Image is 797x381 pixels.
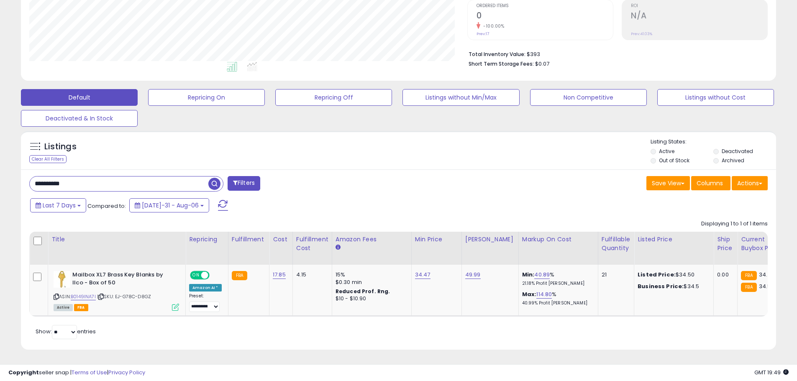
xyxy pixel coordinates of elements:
[691,176,730,190] button: Columns
[51,235,182,244] div: Title
[477,4,613,8] span: Ordered Items
[129,198,209,212] button: [DATE]-31 - Aug-06
[275,89,392,106] button: Repricing Off
[522,235,595,244] div: Markup on Cost
[518,232,598,265] th: The percentage added to the cost of goods (COGS) that forms the calculator for Min & Max prices.
[228,176,260,191] button: Filters
[631,31,652,36] small: Prev: 41.03%
[741,235,784,253] div: Current Buybox Price
[732,176,768,190] button: Actions
[535,60,549,68] span: $0.07
[759,282,771,290] span: 34.5
[657,89,774,106] button: Listings without Cost
[336,244,341,251] small: Amazon Fees.
[659,157,689,164] label: Out of Stock
[717,235,734,253] div: Ship Price
[54,304,73,311] span: All listings currently available for purchase on Amazon
[189,293,222,312] div: Preset:
[465,235,515,244] div: [PERSON_NAME]
[8,368,39,376] strong: Copyright
[148,89,265,106] button: Repricing On
[759,271,774,279] span: 34.47
[638,235,710,244] div: Listed Price
[296,235,328,253] div: Fulfillment Cost
[336,279,405,286] div: $0.30 min
[631,4,767,8] span: ROI
[189,235,225,244] div: Repricing
[21,110,138,127] button: Deactivated & In Stock
[273,271,286,279] a: 17.85
[108,368,145,376] a: Privacy Policy
[722,148,753,155] label: Deactivated
[469,51,525,58] b: Total Inventory Value:
[54,271,70,288] img: 31Csm6V9GpL._SL40_.jpg
[522,290,537,298] b: Max:
[631,11,767,22] h2: N/A
[232,235,266,244] div: Fulfillment
[72,271,174,289] b: Mailbox XL7 Brass Key Blanks by Ilco - Box of 50
[189,284,222,292] div: Amazon AI *
[43,201,76,210] span: Last 7 Days
[701,220,768,228] div: Displaying 1 to 1 of 1 items
[717,271,731,279] div: 0.00
[741,271,756,280] small: FBA
[415,271,431,279] a: 34.47
[21,89,138,106] button: Default
[72,368,107,376] a: Terms of Use
[522,281,592,286] p: 21.18% Profit [PERSON_NAME]
[336,271,405,279] div: 15%
[722,157,744,164] label: Archived
[208,272,222,279] span: OFF
[142,201,199,210] span: [DATE]-31 - Aug-06
[465,271,481,279] a: 49.99
[87,202,126,210] span: Compared to:
[415,235,458,244] div: Min Price
[8,369,145,377] div: seller snap | |
[697,179,723,187] span: Columns
[336,295,405,302] div: $10 - $10.90
[97,293,151,300] span: | SKU: EJ-G78C-D8GZ
[469,49,761,59] li: $393
[469,60,534,67] b: Short Term Storage Fees:
[638,271,676,279] b: Listed Price:
[638,282,684,290] b: Business Price:
[336,235,408,244] div: Amazon Fees
[646,176,690,190] button: Save View
[522,300,592,306] p: 40.99% Profit [PERSON_NAME]
[191,272,201,279] span: ON
[402,89,519,106] button: Listings without Min/Max
[477,11,613,22] h2: 0
[638,283,707,290] div: $34.5
[638,271,707,279] div: $34.50
[44,141,77,153] h5: Listings
[477,31,489,36] small: Prev: 17
[659,148,674,155] label: Active
[232,271,247,280] small: FBA
[522,291,592,306] div: %
[530,89,647,106] button: Non Competitive
[534,271,550,279] a: 40.89
[54,271,179,310] div: ASIN:
[71,293,96,300] a: B0149INA7I
[36,327,96,335] span: Show: entries
[336,288,390,295] b: Reduced Prof. Rng.
[522,271,535,279] b: Min:
[522,271,592,286] div: %
[536,290,552,299] a: 114.80
[296,271,325,279] div: 4.15
[30,198,86,212] button: Last 7 Days
[651,138,776,146] p: Listing States:
[602,271,628,279] div: 21
[480,23,504,29] small: -100.00%
[754,368,789,376] span: 2025-08-14 19:49 GMT
[273,235,289,244] div: Cost
[74,304,88,311] span: FBA
[602,235,630,253] div: Fulfillable Quantity
[29,155,67,163] div: Clear All Filters
[741,283,756,292] small: FBA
